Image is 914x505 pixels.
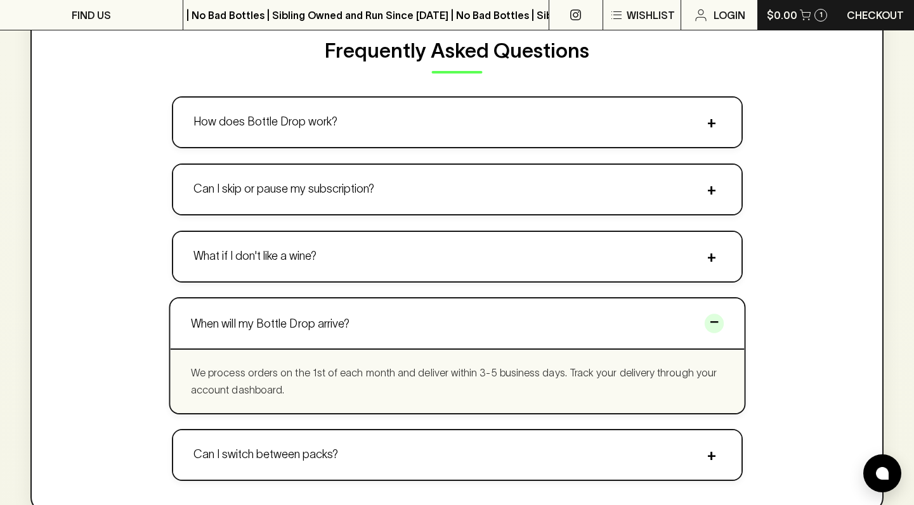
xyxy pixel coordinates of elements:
button: Can I skip or pause my subscription?+ [173,165,741,214]
span: + [702,247,721,266]
span: + [702,445,721,464]
p: Can I switch between packs? [193,446,338,463]
img: bubble-icon [876,467,889,480]
p: We process orders on the 1st of each month and deliver within 3-5 business days. Track your deliv... [190,365,723,398]
p: Checkout [847,8,904,23]
p: $0.00 [767,8,797,23]
span: − [704,314,723,333]
p: What if I don't like a wine? [193,248,317,265]
p: Login [714,8,745,23]
p: Frequently Asked Questions [325,35,589,66]
p: How does Bottle Drop work? [193,113,337,131]
button: Can I switch between packs?+ [173,430,741,480]
p: Can I skip or pause my subscription? [193,181,374,198]
span: + [702,113,721,132]
p: 1 [819,11,823,18]
p: FIND US [72,8,111,23]
button: How does Bottle Drop work?+ [173,98,741,147]
span: + [702,180,721,199]
p: When will my Bottle Drop arrive? [190,314,349,331]
button: When will my Bottle Drop arrive?− [170,298,744,348]
button: What if I don't like a wine?+ [173,232,741,281]
p: Wishlist [627,8,675,23]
